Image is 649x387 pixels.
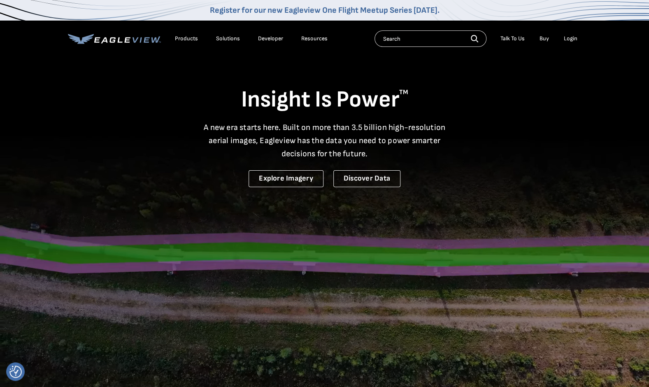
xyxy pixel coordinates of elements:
[399,88,408,96] sup: TM
[199,121,451,160] p: A new era starts here. Built on more than 3.5 billion high-resolution aerial images, Eagleview ha...
[375,30,486,47] input: Search
[564,35,577,42] div: Login
[210,5,440,15] a: Register for our new Eagleview One Flight Meetup Series [DATE].
[500,35,525,42] div: Talk To Us
[258,35,283,42] a: Developer
[249,170,323,187] a: Explore Imagery
[301,35,328,42] div: Resources
[175,35,198,42] div: Products
[216,35,240,42] div: Solutions
[9,366,22,378] button: Consent Preferences
[540,35,549,42] a: Buy
[68,86,582,114] h1: Insight Is Power
[9,366,22,378] img: Revisit consent button
[333,170,400,187] a: Discover Data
